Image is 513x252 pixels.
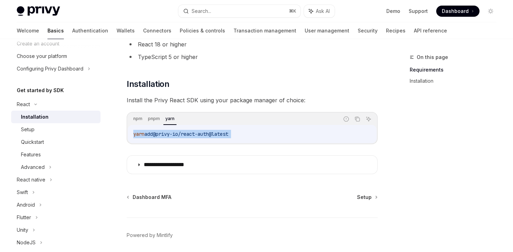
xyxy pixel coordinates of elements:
[146,114,162,123] div: pnpm
[17,86,64,95] h5: Get started by SDK
[357,194,372,201] span: Setup
[21,138,44,146] div: Quickstart
[342,114,351,124] button: Report incorrect code
[143,22,171,39] a: Connectors
[127,95,378,105] span: Install the Privy React SDK using your package manager of choice:
[127,39,378,49] li: React 18 or higher
[133,194,171,201] span: Dashboard MFA
[233,22,296,39] a: Transaction management
[11,136,101,148] a: Quickstart
[144,131,153,137] span: add
[178,5,300,17] button: Search...⌘K
[163,114,177,123] div: yarn
[17,213,31,222] div: Flutter
[410,75,502,87] a: Installation
[17,176,45,184] div: React native
[180,22,225,39] a: Policies & controls
[17,22,39,39] a: Welcome
[131,114,144,123] div: npm
[485,6,496,17] button: Toggle dark mode
[17,65,83,73] div: Configuring Privy Dashboard
[21,113,49,121] div: Installation
[304,5,335,17] button: Ask AI
[358,22,378,39] a: Security
[127,194,171,201] a: Dashboard MFA
[17,52,67,60] div: Choose your platform
[153,131,228,137] span: @privy-io/react-auth@latest
[17,238,36,247] div: NodeJS
[127,232,173,239] a: Powered by Mintlify
[353,114,362,124] button: Copy the contents from the code block
[11,123,101,136] a: Setup
[117,22,135,39] a: Wallets
[386,22,406,39] a: Recipes
[127,52,378,62] li: TypeScript 5 or higher
[417,53,448,61] span: On this page
[21,150,41,159] div: Features
[436,6,479,17] a: Dashboard
[11,111,101,123] a: Installation
[11,148,101,161] a: Features
[72,22,108,39] a: Authentication
[127,79,169,90] span: Installation
[21,163,45,171] div: Advanced
[442,8,469,15] span: Dashboard
[192,7,211,15] div: Search...
[414,22,447,39] a: API reference
[17,201,35,209] div: Android
[17,6,60,16] img: light logo
[11,50,101,62] a: Choose your platform
[133,131,144,137] span: yarn
[410,64,502,75] a: Requirements
[47,22,64,39] a: Basics
[289,8,296,14] span: ⌘ K
[386,8,400,15] a: Demo
[17,226,28,234] div: Unity
[17,188,28,197] div: Swift
[21,125,35,134] div: Setup
[357,194,377,201] a: Setup
[316,8,330,15] span: Ask AI
[409,8,428,15] a: Support
[305,22,349,39] a: User management
[17,100,30,109] div: React
[364,114,373,124] button: Ask AI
